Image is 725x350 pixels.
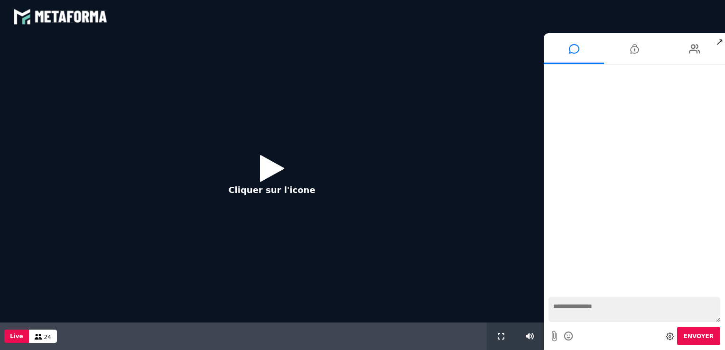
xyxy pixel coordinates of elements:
p: Cliquer sur l'icone [228,184,315,196]
button: Live [4,330,29,343]
span: ↗ [714,33,725,50]
span: Envoyer [684,333,714,340]
button: Cliquer sur l'icone [219,147,325,209]
button: Envoyer [677,327,720,345]
span: 24 [44,334,51,341]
